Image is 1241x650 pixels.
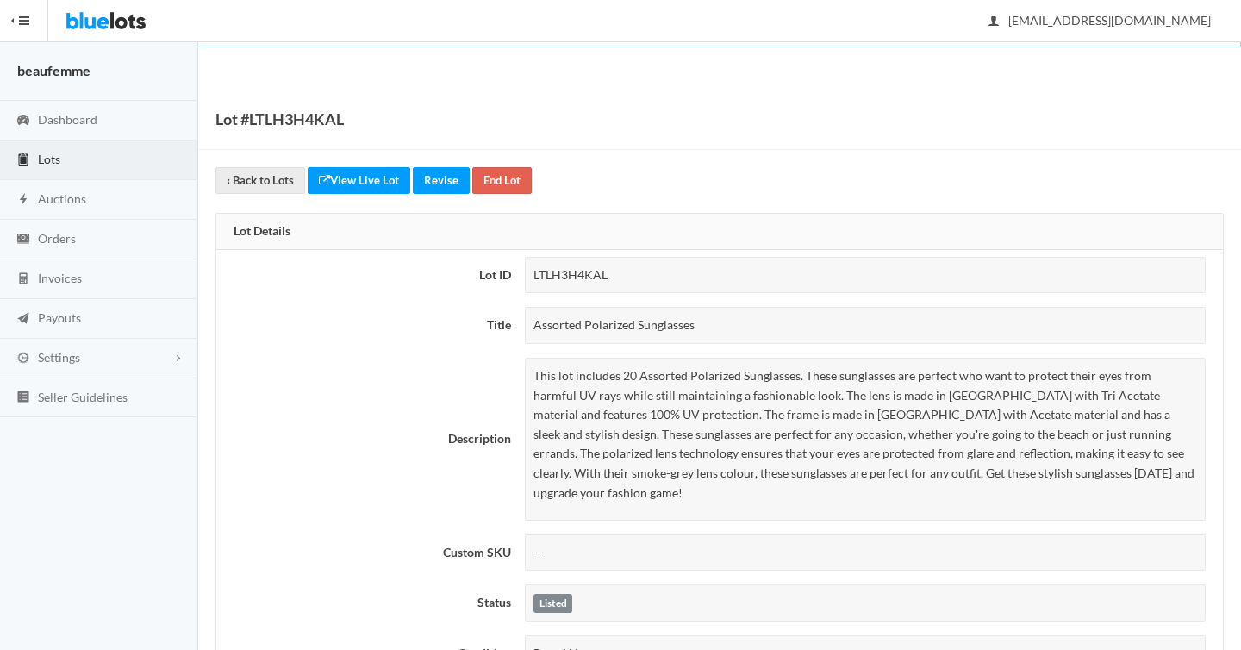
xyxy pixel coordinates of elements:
[38,390,128,404] span: Seller Guidelines
[216,300,518,351] th: Title
[216,351,518,528] th: Description
[15,192,32,209] ion-icon: flash
[216,578,518,628] th: Status
[38,152,60,166] span: Lots
[215,167,305,194] a: ‹ Back to Lots
[989,13,1211,28] span: [EMAIL_ADDRESS][DOMAIN_NAME]
[525,257,1206,294] div: LTLH3H4KAL
[472,167,532,194] a: End Lot
[15,153,32,169] ion-icon: clipboard
[985,14,1002,30] ion-icon: person
[15,232,32,248] ion-icon: cash
[525,307,1206,344] div: Assorted Polarized Sunglasses
[216,528,518,578] th: Custom SKU
[38,231,76,246] span: Orders
[15,311,32,328] ion-icon: paper plane
[533,366,1197,503] p: This lot includes 20 Assorted Polarized Sunglasses. These sunglasses are perfect who want to prot...
[15,390,32,406] ion-icon: list box
[15,351,32,367] ion-icon: cog
[15,272,32,288] ion-icon: calculator
[38,191,86,206] span: Auctions
[38,350,80,365] span: Settings
[15,113,32,129] ion-icon: speedometer
[216,250,518,301] th: Lot ID
[533,594,572,613] label: Listed
[216,214,1223,250] div: Lot Details
[308,167,410,194] a: View Live Lot
[38,112,97,127] span: Dashboard
[17,62,90,78] strong: beaufemme
[38,310,81,325] span: Payouts
[525,534,1206,572] div: --
[38,271,82,285] span: Invoices
[413,167,470,194] a: Revise
[215,106,344,132] h1: Lot #LTLH3H4KAL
